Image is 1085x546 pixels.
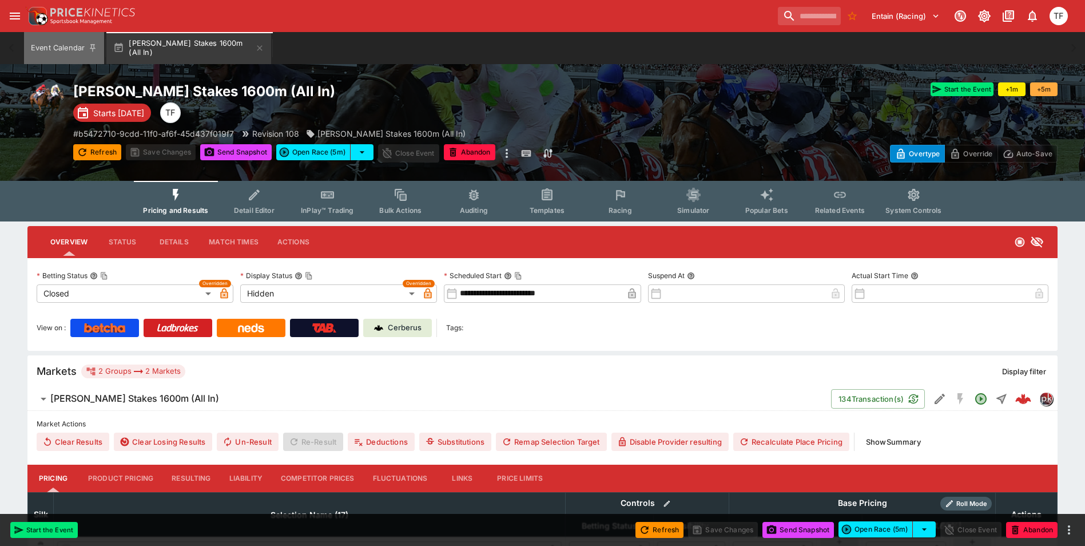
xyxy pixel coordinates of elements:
button: Pricing [27,465,79,492]
span: Templates [530,206,565,215]
p: Suspend At [648,271,685,280]
button: Clear Losing Results [114,433,212,451]
button: SGM Disabled [950,389,971,409]
span: Mark an event as closed and abandoned. [1006,523,1058,535]
svg: Open [974,392,988,406]
button: Suspend At [687,272,695,280]
a: Cerberus [363,319,432,337]
svg: Closed [1014,236,1026,248]
p: [PERSON_NAME] Stakes 1600m (All In) [317,128,466,140]
button: Send Snapshot [762,522,834,538]
th: Silk [28,492,54,536]
button: more [1062,523,1076,537]
h6: [PERSON_NAME] Stakes 1600m (All In) [50,393,219,405]
button: Copy To Clipboard [100,272,108,280]
button: Disable Provider resulting [611,433,729,451]
button: Bulk edit [659,496,674,511]
img: Cerberus [374,323,383,333]
a: 4d955b13-cde4-41a9-910b-3fbb4e969bf7 [1012,387,1035,410]
p: Actual Start Time [852,271,908,280]
button: Clear Results [37,433,109,451]
button: Scheduled StartCopy To Clipboard [504,272,512,280]
div: Tom Flynn [160,102,181,123]
span: Simulator [677,206,709,215]
div: Tom Flynn [1050,7,1068,25]
button: [PERSON_NAME] Stakes 1600m (All In) [27,387,831,410]
div: pricekinetics [1039,392,1053,406]
th: Controls [566,492,729,515]
img: pricekinetics [1040,393,1052,405]
button: Edit Detail [929,389,950,409]
img: Ladbrokes [157,323,198,333]
button: +1m [998,82,1026,96]
p: Copy To Clipboard [73,128,234,140]
p: Auto-Save [1016,148,1052,160]
div: Closed [37,284,215,303]
button: Resulting [162,465,220,492]
button: Un-Result [217,433,278,451]
button: select merge strategy [351,144,373,160]
button: more [500,144,514,163]
img: Neds [238,323,264,333]
span: Pricing and Results [143,206,208,215]
button: Copy To Clipboard [514,272,522,280]
button: Abandon [444,144,495,160]
h5: Markets [37,365,77,378]
button: 134Transaction(s) [831,389,925,409]
button: [PERSON_NAME] Stakes 1600m (All In) [106,32,271,64]
div: split button [276,144,373,160]
img: logo-cerberus--red.svg [1015,391,1031,407]
th: Actions [995,492,1057,536]
p: Starts [DATE] [93,107,144,119]
span: Detail Editor [234,206,275,215]
button: Substitutions [419,433,491,451]
button: Match Times [200,228,268,256]
div: 2 Groups 2 Markets [86,365,181,378]
div: Event type filters [134,181,951,221]
button: Recalculate Place Pricing [733,433,849,451]
button: open drawer [5,6,25,26]
img: Sportsbook Management [50,19,112,24]
span: Overridden [406,280,431,287]
button: Select Tenant [865,7,947,25]
button: Toggle light/dark mode [974,6,995,26]
button: Deductions [348,433,415,451]
button: Straight [991,389,1012,409]
img: PriceKinetics [50,8,135,17]
button: Actual Start Time [911,272,919,280]
span: Auditing [460,206,488,215]
img: PriceKinetics Logo [25,5,48,27]
button: +5m [1030,82,1058,96]
div: Show/hide Price Roll mode configuration. [940,497,992,511]
button: Remap Selection Target [496,433,607,451]
button: Start the Event [10,522,78,538]
button: Fluctuations [364,465,437,492]
p: Revision 108 [252,128,299,140]
span: Racing [609,206,632,215]
span: InPlay™ Trading [301,206,353,215]
label: View on : [37,319,66,337]
img: TabNZ [312,323,336,333]
div: Base Pricing [833,496,892,511]
button: Copy To Clipboard [305,272,313,280]
p: Overtype [909,148,940,160]
svg: Hidden [1030,235,1044,249]
span: Re-Result [283,433,343,451]
button: Price Limits [488,465,552,492]
span: System Controls [885,206,941,215]
span: Related Events [815,206,865,215]
button: Connected to PK [950,6,971,26]
button: Refresh [73,144,121,160]
button: Links [436,465,488,492]
div: Start From [890,145,1058,163]
span: Mark an event as closed and abandoned. [444,146,495,157]
div: 4d955b13-cde4-41a9-910b-3fbb4e969bf7 [1015,391,1031,407]
label: Tags: [446,319,463,337]
button: Betting StatusCopy To Clipboard [90,272,98,280]
div: split button [838,521,936,537]
button: Details [148,228,200,256]
span: Popular Bets [745,206,788,215]
span: Bulk Actions [379,206,422,215]
button: ShowSummary [859,433,928,451]
button: Display filter [995,362,1053,381]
